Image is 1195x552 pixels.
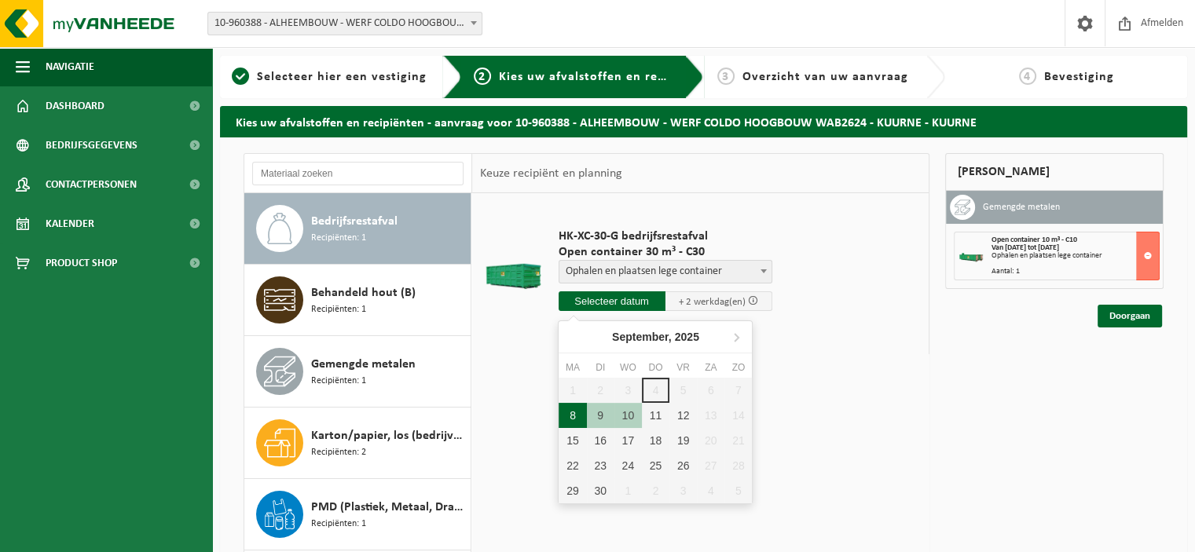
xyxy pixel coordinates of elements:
[220,106,1187,137] h2: Kies uw afvalstoffen en recipiënten - aanvraag voor 10-960388 - ALHEEMBOUW - WERF COLDO HOOGBOUW ...
[244,265,471,336] button: Behandeld hout (B) Recipiënten: 1
[311,212,398,231] span: Bedrijfsrestafval
[46,126,137,165] span: Bedrijfsgegevens
[614,360,642,375] div: wo
[614,453,642,478] div: 24
[992,236,1077,244] span: Open container 10 m³ - C10
[244,479,471,550] button: PMD (Plastiek, Metaal, Drankkartons) (bedrijven) Recipiënten: 1
[559,261,772,283] span: Ophalen en plaatsen lege container
[992,268,1159,276] div: Aantal: 1
[252,162,464,185] input: Materiaal zoeken
[46,204,94,243] span: Kalender
[474,68,491,85] span: 2
[559,244,772,260] span: Open container 30 m³ - C30
[945,153,1164,191] div: [PERSON_NAME]
[559,478,586,503] div: 29
[559,228,772,244] span: HK-XC-30-G bedrijfsrestafval
[669,453,697,478] div: 26
[697,360,724,375] div: za
[724,360,752,375] div: zo
[311,302,366,317] span: Recipiënten: 1
[1098,305,1162,327] a: Doorgaan
[742,71,908,83] span: Overzicht van uw aanvraag
[244,336,471,408] button: Gemengde metalen Recipiënten: 1
[311,355,416,374] span: Gemengde metalen
[669,478,697,503] div: 3
[642,478,669,503] div: 2
[642,453,669,478] div: 25
[244,408,471,479] button: Karton/papier, los (bedrijven) Recipiënten: 2
[559,291,665,311] input: Selecteer datum
[669,403,697,428] div: 12
[587,478,614,503] div: 30
[587,403,614,428] div: 9
[559,260,772,283] span: Ophalen en plaatsen lege container
[679,297,746,307] span: + 2 werkdag(en)
[472,154,629,193] div: Keuze recipiënt en planning
[675,331,699,342] i: 2025
[669,428,697,453] div: 19
[257,71,427,83] span: Selecteer hier een vestiging
[208,13,482,35] span: 10-960388 - ALHEEMBOUW - WERF COLDO HOOGBOUW WAB2624 - KUURNE - KUURNE
[992,252,1159,260] div: Ophalen en plaatsen lege container
[311,517,366,532] span: Recipiënten: 1
[1044,71,1114,83] span: Bevestiging
[228,68,431,86] a: 1Selecteer hier een vestiging
[642,428,669,453] div: 18
[499,71,715,83] span: Kies uw afvalstoffen en recipiënten
[311,283,416,302] span: Behandeld hout (B)
[669,360,697,375] div: vr
[614,428,642,453] div: 17
[46,243,117,283] span: Product Shop
[559,453,586,478] div: 22
[642,403,669,428] div: 11
[46,47,94,86] span: Navigatie
[559,428,586,453] div: 15
[559,360,586,375] div: ma
[983,195,1060,220] h3: Gemengde metalen
[46,86,104,126] span: Dashboard
[606,324,706,349] div: September,
[587,428,614,453] div: 16
[1019,68,1036,85] span: 4
[587,360,614,375] div: di
[614,403,642,428] div: 10
[717,68,735,85] span: 3
[587,453,614,478] div: 23
[311,445,366,460] span: Recipiënten: 2
[311,374,366,389] span: Recipiënten: 1
[232,68,249,85] span: 1
[311,231,366,246] span: Recipiënten: 1
[46,165,137,204] span: Contactpersonen
[559,403,586,428] div: 8
[311,498,467,517] span: PMD (Plastiek, Metaal, Drankkartons) (bedrijven)
[642,360,669,375] div: do
[311,426,467,445] span: Karton/papier, los (bedrijven)
[244,193,471,265] button: Bedrijfsrestafval Recipiënten: 1
[992,243,1059,252] strong: Van [DATE] tot [DATE]
[614,478,642,503] div: 1
[207,12,482,35] span: 10-960388 - ALHEEMBOUW - WERF COLDO HOOGBOUW WAB2624 - KUURNE - KUURNE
